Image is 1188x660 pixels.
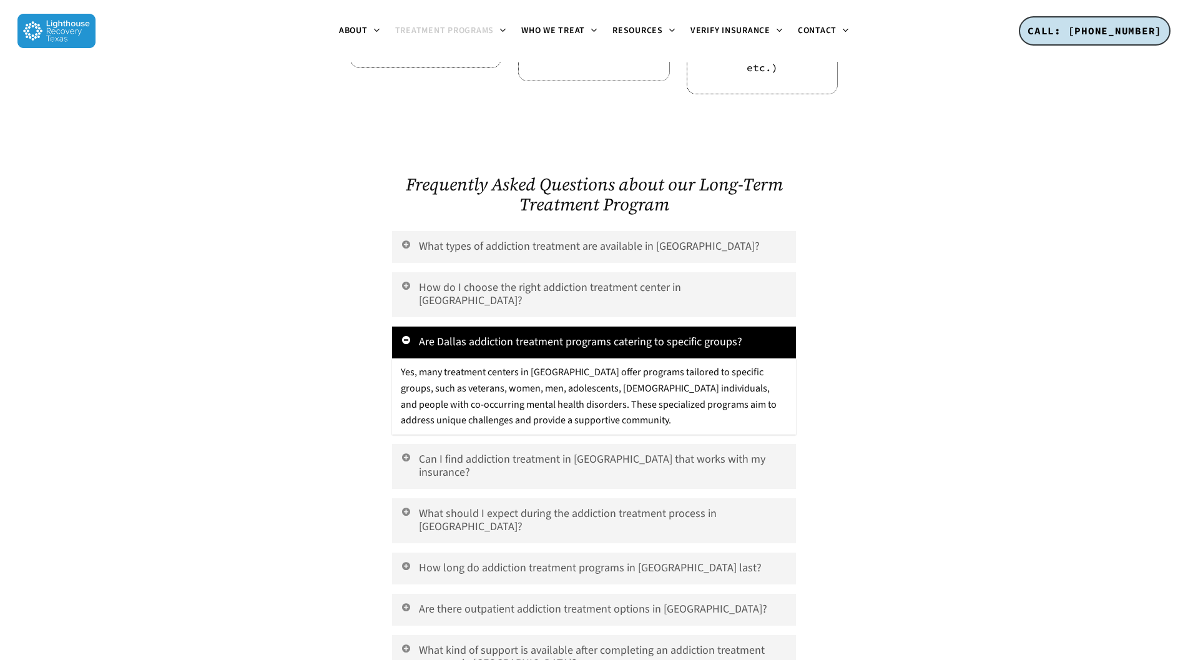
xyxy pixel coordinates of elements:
img: Lighthouse Recovery Texas [17,14,96,48]
a: CALL: [PHONE_NUMBER] [1019,16,1171,46]
h2: Frequently Asked Questions about our Long-Term Treatment Program [392,174,795,214]
a: About [331,26,388,36]
a: Can I find addiction treatment in [GEOGRAPHIC_DATA] that works with my insurance? [392,444,795,489]
span: Contact [798,24,837,37]
span: CALL: [PHONE_NUMBER] [1028,24,1162,37]
a: Are there outpatient addiction treatment options in [GEOGRAPHIC_DATA]? [392,594,795,626]
a: Contact [790,26,857,36]
a: Verify Insurance [683,26,790,36]
a: Are Dallas addiction treatment programs catering to specific groups? [392,327,795,358]
span: Yes, many treatment centers in [GEOGRAPHIC_DATA] offer programs tailored to specific groups, such... [401,365,777,427]
span: About [339,24,368,37]
a: What should I expect during the addiction treatment process in [GEOGRAPHIC_DATA]? [392,498,795,543]
span: Resources [612,24,663,37]
a: How do I choose the right addiction treatment center in [GEOGRAPHIC_DATA]? [392,272,795,317]
a: What types of addiction treatment are available in [GEOGRAPHIC_DATA]? [392,231,795,263]
span: Verify Insurance [690,24,770,37]
a: How long do addiction treatment programs in [GEOGRAPHIC_DATA] last? [392,553,795,584]
a: Who We Treat [514,26,605,36]
span: Who We Treat [521,24,585,37]
span: Treatment Programs [395,24,494,37]
a: Resources [605,26,683,36]
a: Treatment Programs [388,26,514,36]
